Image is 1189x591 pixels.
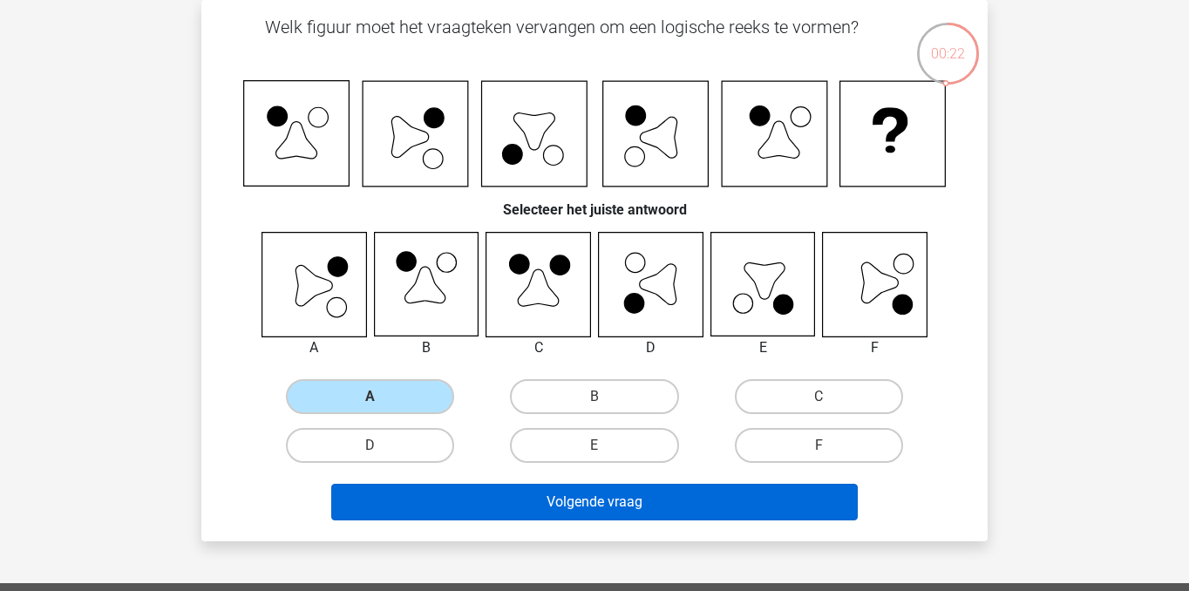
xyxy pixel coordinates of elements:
label: E [510,428,678,463]
label: C [735,379,903,414]
label: B [510,379,678,414]
div: E [697,337,829,358]
label: F [735,428,903,463]
div: C [472,337,604,358]
div: A [248,337,380,358]
button: Volgende vraag [331,484,859,520]
label: D [286,428,454,463]
div: 00:22 [915,21,981,65]
div: D [585,337,717,358]
label: A [286,379,454,414]
h6: Selecteer het juiste antwoord [229,187,960,218]
div: B [361,337,493,358]
div: F [809,337,941,358]
p: Welk figuur moet het vraagteken vervangen om een logische reeks te vormen? [229,14,894,66]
